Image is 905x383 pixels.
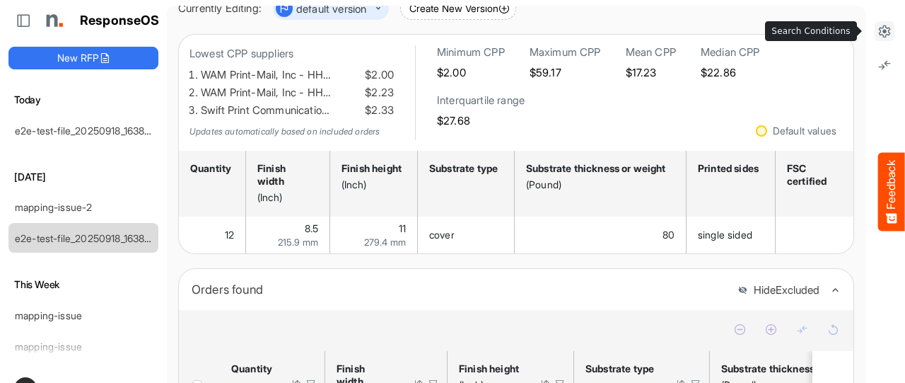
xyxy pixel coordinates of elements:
h6: Maximum CPP [530,45,601,59]
span: 80 [662,229,675,241]
h5: $22.86 [701,67,760,79]
p: Lowest CPP suppliers [189,45,394,63]
td: 12 is template cell Column Header httpsnorthellcomontologiesmapping-rulesorderhasquantity [179,217,246,253]
button: Feedback [878,152,905,231]
div: FSC certified [787,162,848,188]
h5: $2.00 [437,67,505,79]
div: (Inch) [341,178,402,191]
td: 11 is template cell Column Header httpsnorthellcomontologiesmapping-rulesmeasurementhasfinishsize... [330,217,418,253]
div: Orders found [192,280,727,299]
a: e2e-test-file_20250918_163829 (1) [15,125,168,137]
span: 11 [399,222,406,234]
h5: $27.68 [437,115,525,127]
h1: ResponseOS [80,13,160,28]
div: Substrate thickness or weight [526,162,670,175]
td: is template cell Column Header httpsnorthellcomontologiesmapping-rulesmaterialisfsccertified [776,217,864,253]
li: WAM Print-Mail, Inc - HH… [201,84,394,102]
div: Substrate type [585,362,655,375]
a: mapping-issue [15,309,82,321]
span: cover [429,229,455,241]
h6: This Week [8,277,158,292]
span: 215.9 mm [278,236,318,248]
div: Quantity [231,362,271,375]
h6: Median CPP [701,45,760,59]
td: 80 is template cell Column Header httpsnorthellcomontologiesmapping-rulesmaterialhasmaterialthick... [515,217,687,253]
span: 12 [225,229,234,241]
a: mapping-issue-2 [15,201,92,213]
span: 8.5 [305,222,318,234]
div: (Inch) [257,191,314,204]
h6: Interquartile range [437,93,525,108]
div: Finish height [459,362,520,375]
a: e2e-test-file_20250918_163829 (1) [15,232,168,244]
div: Finish width [257,162,314,188]
h5: $17.23 [626,67,676,79]
div: Default values [773,126,836,136]
td: single sided is template cell Column Header httpsnorthellcomontologiesmapping-rulesmanufacturingh... [687,217,776,253]
div: Printed sides [698,162,759,175]
div: (Pound) [526,178,670,191]
h6: Minimum CPP [437,45,505,59]
div: Quantity [190,162,230,175]
h5: $59.17 [530,67,601,79]
span: $2.23 [362,84,394,102]
h6: Mean CPP [626,45,676,59]
td: cover is template cell Column Header httpsnorthellcomontologiesmapping-rulesmaterialhassubstratem... [418,217,515,253]
div: Substrate type [429,162,498,175]
li: Swift Print Communicatio… [201,102,394,120]
div: Substrate thickness or weight [721,362,865,375]
button: New RFP [8,47,158,69]
td: 8.5 is template cell Column Header httpsnorthellcomontologiesmapping-rulesmeasurementhasfinishsiz... [246,217,330,253]
span: 279.4 mm [364,236,406,248]
img: Northell [39,6,67,35]
span: single sided [698,229,752,241]
span: $2.33 [362,102,394,120]
h6: [DATE] [8,169,158,185]
div: Finish height [341,162,402,175]
h6: Today [8,92,158,108]
em: Updates automatically based on included orders [189,126,380,137]
button: HideExcluded [737,285,819,297]
div: Search Conditions [766,22,856,40]
span: $2.00 [362,67,394,84]
li: WAM Print-Mail, Inc - HH… [201,67,394,84]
